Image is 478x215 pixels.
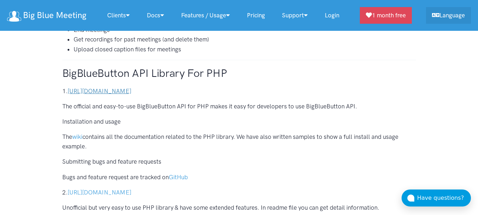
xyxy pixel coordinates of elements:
p: Unofficial but very easy to use PHP library & have some extended features. In readme file you can... [62,203,416,213]
a: Login [316,8,348,23]
h2: BigBlueButton API Library For PHP [62,66,416,81]
a: GitHub [169,174,188,181]
p: 2. [62,188,416,197]
a: Features / Usage [173,8,238,23]
a: [URL][DOMAIN_NAME] [68,189,131,196]
p: The contains all the documentation related to the PHP library. We have also written samples to sh... [62,132,416,151]
a: Support [273,8,316,23]
div: Have questions? [417,193,471,203]
li: Get recordings for past meetings (and delete them) [74,35,416,44]
a: 1 month free [360,7,412,24]
p: The official and easy-to-use BigBlueButton API for PHP makes it easy for developers to use BigBlu... [62,102,416,111]
p: 1. [62,86,416,96]
a: [URL][DOMAIN_NAME] [68,87,131,95]
p: Bugs and feature request are tracked on [62,172,416,182]
button: Have questions? [402,189,471,206]
p: Installation and usage [62,117,416,126]
a: wiki [72,133,82,140]
li: Upload closed caption files for meetings [74,45,416,54]
a: Pricing [238,8,273,23]
a: Language [426,7,471,24]
img: logo [7,11,21,22]
p: Submitting bugs and feature requests [62,157,416,166]
a: Big Blue Meeting [7,8,86,23]
a: Docs [138,8,173,23]
a: Clients [99,8,138,23]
